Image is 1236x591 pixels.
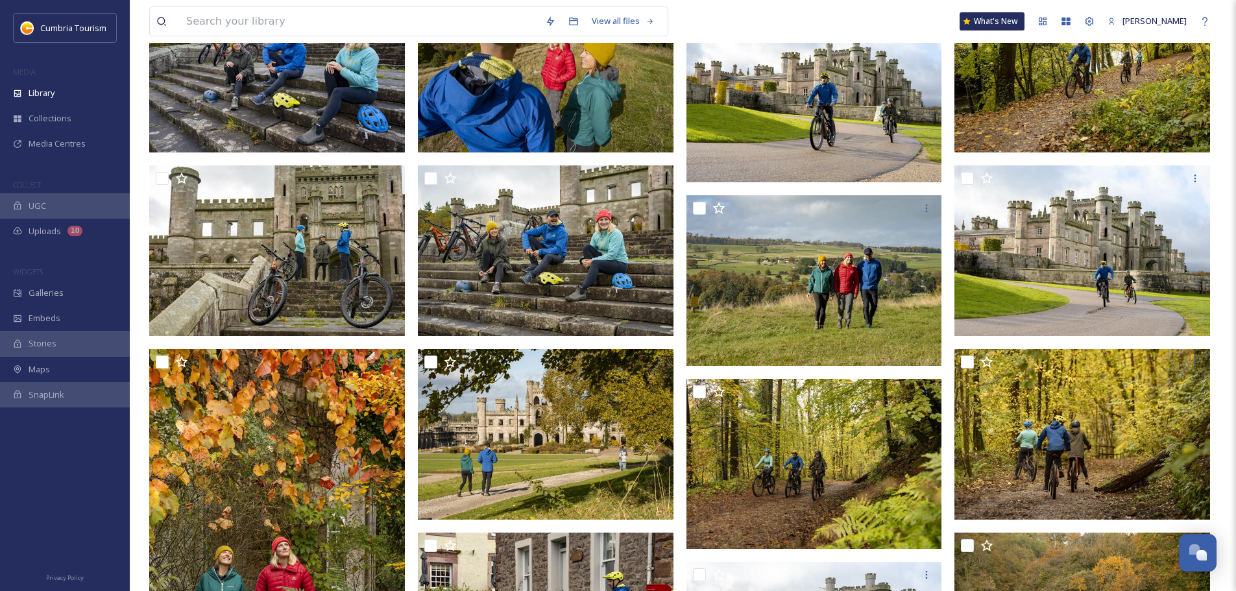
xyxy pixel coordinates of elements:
a: [PERSON_NAME] [1101,8,1193,34]
span: Media Centres [29,138,86,150]
a: What's New [960,12,1024,30]
span: SnapLink [29,389,64,401]
div: 10 [67,226,82,236]
img: images.jpg [21,21,34,34]
span: [PERSON_NAME] [1122,15,1187,27]
img: 20241017_PaulMitchell_CUMBRIATOURISM_LowtherCastle_Askham_-133.jpg [686,379,942,549]
span: Library [29,87,55,99]
span: Embeds [29,312,60,324]
img: 20241017_PaulMitchell_CUMBRIATOURISM_LowtherCastle_Askham_-151.jpg [149,165,405,336]
img: 20241017_PaulMitchell_CUMBRIATOURISM_LowtherCastle_Askham_-166.jpg [686,12,942,183]
span: Galleries [29,287,64,299]
span: Stories [29,337,56,350]
img: 20241017_PaulMitchell_CUMBRIATOURISM_LowtherCastle_Askham_-165.jpg [954,165,1210,336]
button: Open Chat [1179,534,1217,572]
img: 20241017_PaulMitchell_CUMBRIATOURISM_LowtherCastle_Askham_-209.jpg [418,349,673,520]
span: Cumbria Tourism [40,22,106,34]
a: View all files [585,8,661,34]
span: Collections [29,112,71,125]
span: Maps [29,363,50,376]
span: UGC [29,200,46,212]
span: Uploads [29,225,61,237]
img: 20241017_PaulMitchell_CUMBRIATOURISM_LowtherCastle_Askham_-162.jpg [418,165,673,336]
input: Search your library [180,7,539,36]
span: MEDIA [13,67,36,77]
img: 20241017_PaulMitchell_CUMBRIATOURISM_LowtherCastle_Askham_-131.jpg [954,349,1210,520]
span: WIDGETS [13,267,43,276]
span: Privacy Policy [46,573,84,582]
span: COLLECT [13,180,41,189]
img: 20241017_PaulMitchell_CUMBRIATOURISM_LowtherCastle_Askham_-207.jpg [686,195,942,366]
a: Privacy Policy [46,569,84,585]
